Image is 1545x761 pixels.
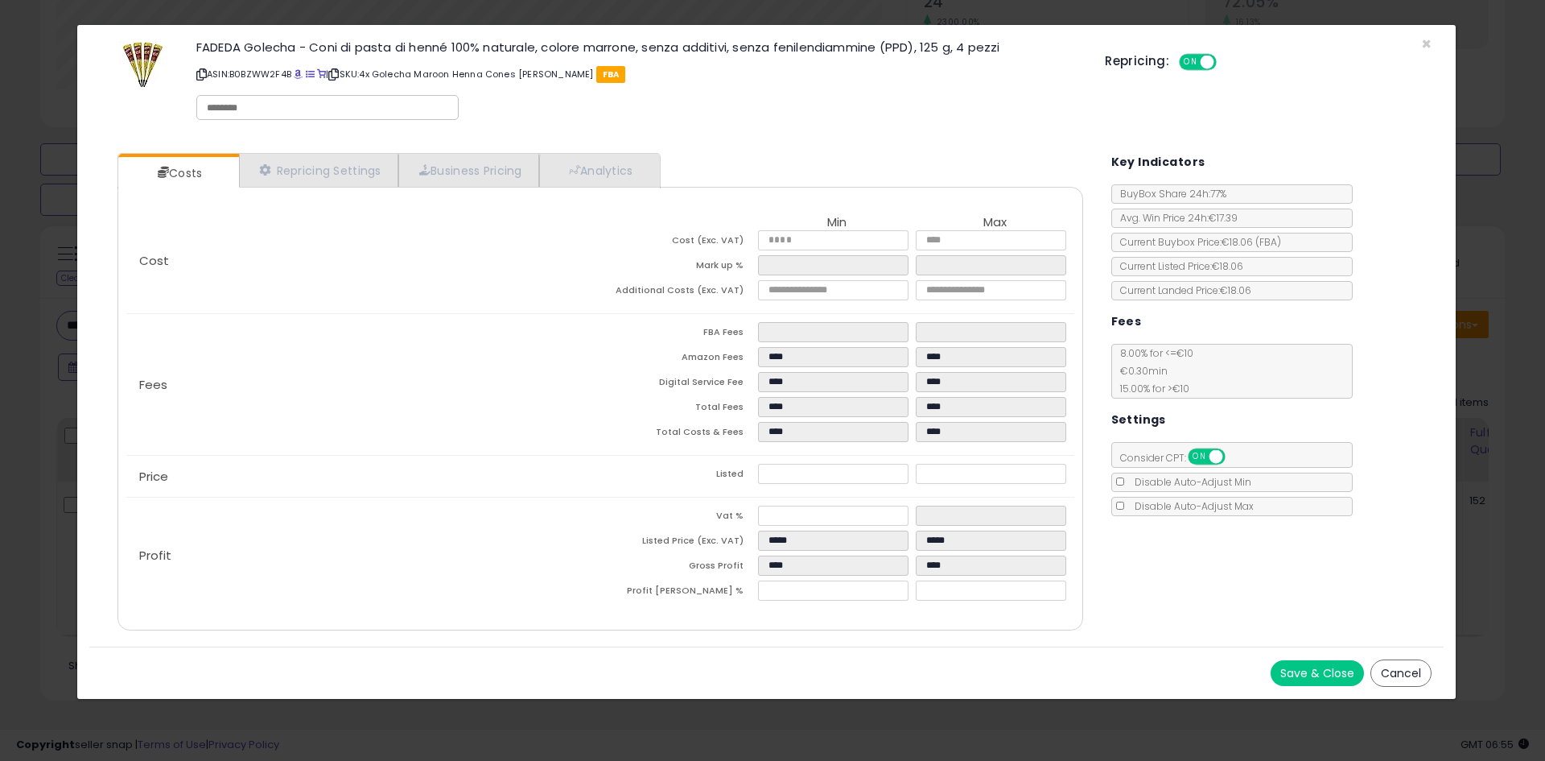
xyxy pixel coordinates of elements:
[126,549,600,562] p: Profit
[196,41,1081,53] h3: FADEDA Golecha - Coni di pasta di henné 100% naturale, colore marrone, senza additivi, senza feni...
[600,347,758,372] td: Amazon Fees
[1112,187,1226,201] span: BuyBox Share 24h: 77%
[1112,283,1251,297] span: Current Landed Price: €18.06
[1111,410,1166,430] h5: Settings
[758,216,916,230] th: Min
[294,68,303,81] a: BuyBox page
[1111,152,1205,172] h5: Key Indicators
[1370,660,1432,687] button: Cancel
[126,254,600,267] p: Cost
[600,255,758,280] td: Mark up %
[1222,235,1281,249] span: €18.06
[596,66,626,83] span: FBA
[196,61,1081,87] p: ASIN: B0BZWW2F4B | SKU: 4x Golecha Maroon Henna Cones [PERSON_NAME]
[916,216,1073,230] th: Max
[600,280,758,305] td: Additional Costs (Exc. VAT)
[600,581,758,606] td: Profit [PERSON_NAME] %
[126,470,600,483] p: Price
[600,322,758,347] td: FBA Fees
[1112,235,1281,249] span: Current Buybox Price:
[600,422,758,447] td: Total Costs & Fees
[306,68,315,81] a: All offer listings
[600,372,758,397] td: Digital Service Fee
[1189,450,1209,464] span: ON
[600,464,758,489] td: Listed
[1271,660,1364,686] button: Save & Close
[1421,32,1432,56] span: ×
[1105,55,1169,68] h5: Repricing:
[1112,382,1189,395] span: 15.00 % for > €10
[1112,259,1243,273] span: Current Listed Price: €18.06
[600,556,758,581] td: Gross Profit
[1180,56,1201,69] span: ON
[239,154,398,187] a: Repricing Settings
[1112,364,1168,378] span: €0.30 min
[600,506,758,531] td: Vat %
[118,157,237,189] a: Costs
[1112,346,1193,395] span: 8.00 % for <= €10
[1112,211,1238,225] span: Avg. Win Price 24h: €17.39
[1127,475,1251,489] span: Disable Auto-Adjust Min
[539,154,658,187] a: Analytics
[317,68,326,81] a: Your listing only
[600,531,758,556] td: Listed Price (Exc. VAT)
[1222,450,1248,464] span: OFF
[398,154,539,187] a: Business Pricing
[1111,312,1142,332] h5: Fees
[1112,451,1246,465] span: Consider CPT:
[600,397,758,422] td: Total Fees
[1214,56,1240,69] span: OFF
[119,41,167,89] img: 51Cfjj4hQLL._SL60_.jpg
[1127,499,1254,513] span: Disable Auto-Adjust Max
[126,378,600,391] p: Fees
[1255,235,1281,249] span: ( FBA )
[600,230,758,255] td: Cost (Exc. VAT)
